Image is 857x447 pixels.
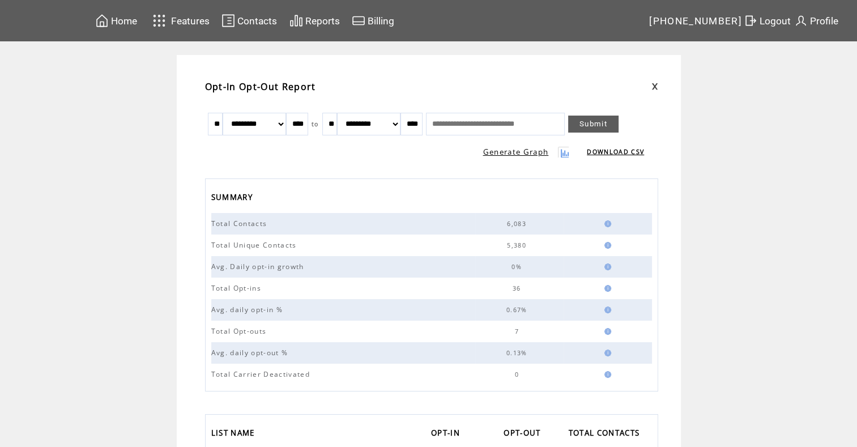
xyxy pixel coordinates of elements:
[211,326,270,336] span: Total Opt-outs
[431,425,466,444] a: OPT-IN
[93,12,139,29] a: Home
[211,240,300,250] span: Total Unique Contacts
[211,305,285,314] span: Avg. daily opt-in %
[305,15,340,27] span: Reports
[211,348,291,357] span: Avg. daily opt-out %
[150,11,169,30] img: features.svg
[601,350,611,356] img: help.gif
[211,189,255,208] span: SUMMARY
[350,12,396,29] a: Billing
[312,120,319,128] span: to
[601,371,611,378] img: help.gif
[171,15,210,27] span: Features
[601,220,611,227] img: help.gif
[569,425,646,444] a: TOTAL CONTACTS
[601,242,611,249] img: help.gif
[211,425,261,444] a: LIST NAME
[507,220,529,228] span: 6,083
[211,425,258,444] span: LIST NAME
[587,148,644,156] a: DOWNLOAD CSV
[810,15,838,27] span: Profile
[514,371,521,378] span: 0
[483,147,549,157] a: Generate Graph
[601,285,611,292] img: help.gif
[506,349,530,357] span: 0.13%
[148,10,212,32] a: Features
[507,241,529,249] span: 5,380
[221,14,235,28] img: contacts.svg
[205,80,316,93] span: Opt-In Opt-Out Report
[504,425,546,444] a: OPT-OUT
[601,306,611,313] img: help.gif
[288,12,342,29] a: Reports
[792,12,840,29] a: Profile
[568,116,619,133] a: Submit
[220,12,279,29] a: Contacts
[211,262,307,271] span: Avg. Daily opt-in growth
[431,425,463,444] span: OPT-IN
[368,15,394,27] span: Billing
[569,425,643,444] span: TOTAL CONTACTS
[513,284,524,292] span: 36
[211,369,313,379] span: Total Carrier Deactivated
[601,263,611,270] img: help.gif
[95,14,109,28] img: home.svg
[504,425,543,444] span: OPT-OUT
[760,15,791,27] span: Logout
[211,283,264,293] span: Total Opt-ins
[601,328,611,335] img: help.gif
[794,14,808,28] img: profile.svg
[742,12,792,29] a: Logout
[744,14,757,28] img: exit.svg
[511,263,525,271] span: 0%
[514,327,521,335] span: 7
[506,306,530,314] span: 0.67%
[289,14,303,28] img: chart.svg
[237,15,277,27] span: Contacts
[649,15,742,27] span: [PHONE_NUMBER]
[111,15,137,27] span: Home
[211,219,270,228] span: Total Contacts
[352,14,365,28] img: creidtcard.svg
